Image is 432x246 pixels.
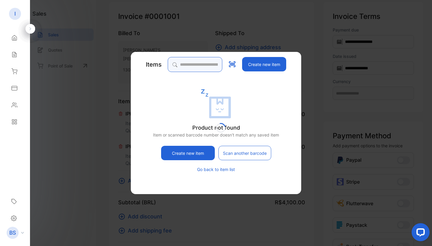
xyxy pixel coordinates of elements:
[242,57,286,71] button: Create new item
[201,89,231,119] img: empty state
[197,166,235,172] button: Go back to item list
[407,221,432,246] iframe: LiveChat chat widget
[149,132,283,138] p: Item or scanned barcode number doesn't match any saved item
[14,10,16,18] p: I
[161,146,215,160] button: Create new item
[9,229,16,237] p: BS
[146,60,162,69] p: Items
[192,124,240,132] p: Product not found
[218,146,271,160] button: Scan another barcode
